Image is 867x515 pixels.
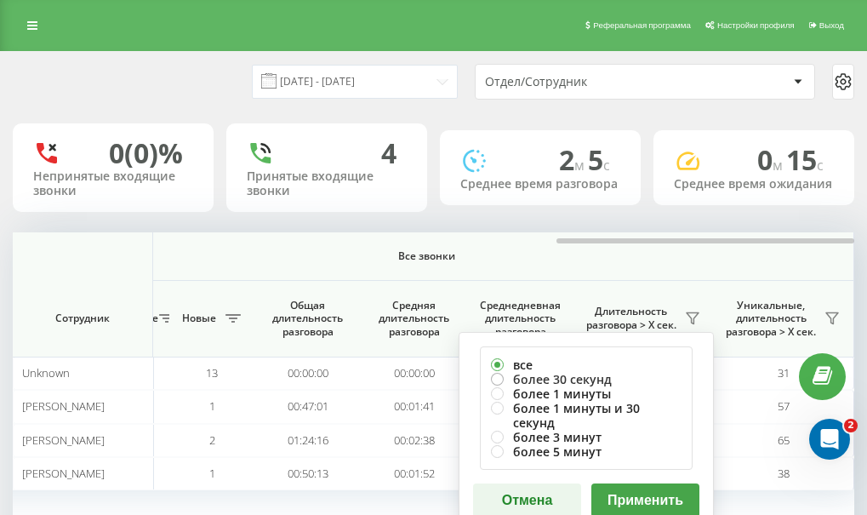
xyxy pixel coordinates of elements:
[773,156,786,175] span: м
[381,137,396,169] div: 4
[209,466,215,481] span: 1
[593,20,691,30] span: Реферальная программа
[209,398,215,414] span: 1
[206,365,218,381] span: 13
[361,457,467,490] td: 00:01:52
[717,20,795,30] span: Настройки профиля
[22,466,105,481] span: [PERSON_NAME]
[757,141,786,178] span: 0
[603,156,610,175] span: c
[491,430,682,444] label: более 3 минут
[109,137,183,169] div: 0 (0)%
[27,312,138,325] span: Сотрудник
[819,20,844,30] span: Выход
[778,466,790,481] span: 38
[33,169,193,198] div: Непринятые входящие звонки
[491,358,682,372] label: все
[722,299,819,339] span: Уникальные, длительность разговора > Х сек.
[22,432,105,448] span: [PERSON_NAME]
[254,424,361,457] td: 01:24:16
[588,141,610,178] span: 5
[361,390,467,423] td: 00:01:41
[209,432,215,448] span: 2
[361,357,467,390] td: 00:00:00
[485,75,688,89] div: Отдел/Сотрудник
[361,424,467,457] td: 00:02:38
[22,365,70,381] span: Unknown
[559,141,588,178] span: 2
[374,299,454,339] span: Средняя длительность разговора
[247,169,407,198] div: Принятые входящие звонки
[844,419,858,432] span: 2
[778,398,790,414] span: 57
[254,457,361,490] td: 00:50:13
[574,156,588,175] span: м
[817,156,824,175] span: c
[582,305,680,331] span: Длительность разговора > Х сек.
[491,444,682,459] label: более 5 минут
[674,177,834,192] div: Среднее время ожидания
[460,177,620,192] div: Среднее время разговора
[22,398,105,414] span: [PERSON_NAME]
[254,357,361,390] td: 00:00:00
[480,299,561,339] span: Среднедневная длительность разговора
[491,386,682,401] label: более 1 минуты
[491,372,682,386] label: более 30 секунд
[778,365,790,381] span: 31
[254,390,361,423] td: 00:47:01
[786,141,824,178] span: 15
[178,312,220,325] span: Новые
[809,419,850,460] iframe: Intercom live chat
[491,401,682,430] label: более 1 минуты и 30 секунд
[778,432,790,448] span: 65
[93,312,154,325] span: Уникальные
[267,299,348,339] span: Общая длительность разговора
[49,249,803,263] span: Все звонки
